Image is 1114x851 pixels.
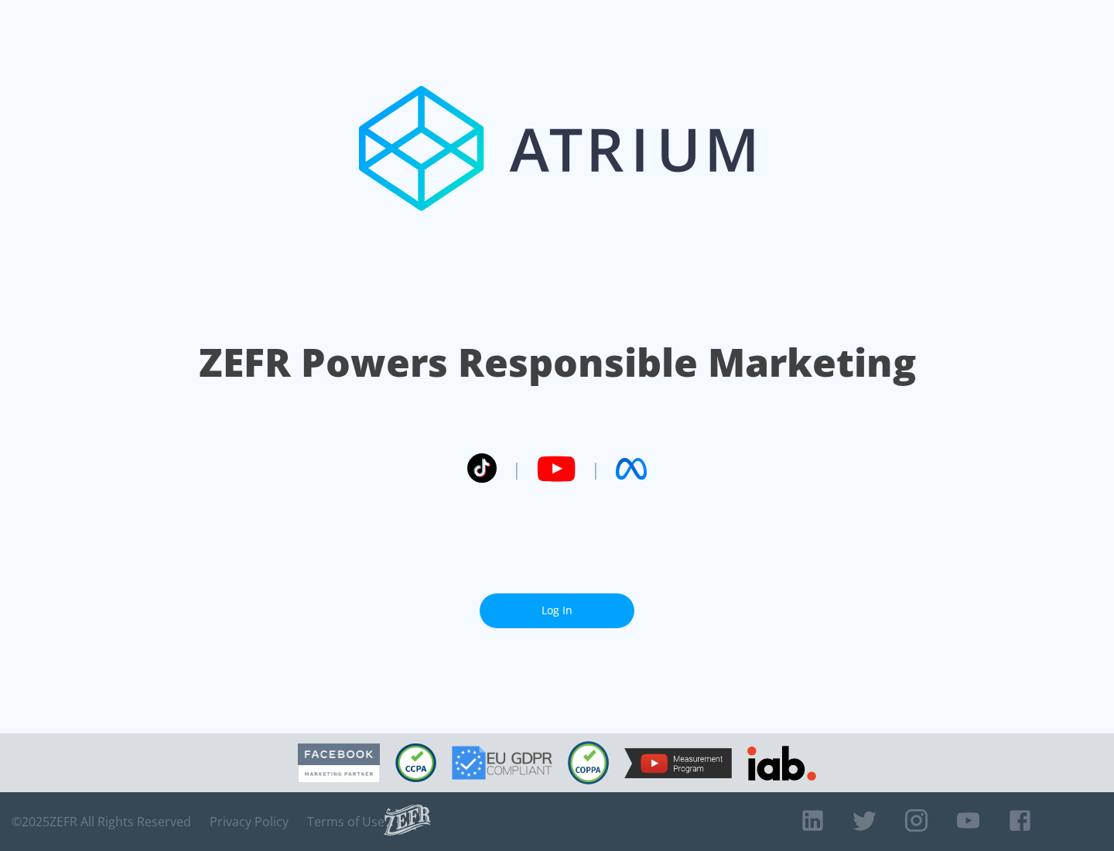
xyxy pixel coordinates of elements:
span: © 2025 ZEFR All Rights Reserved [12,814,191,829]
a: Privacy Policy [210,814,289,829]
img: CCPA Compliant [395,743,436,782]
img: COPPA Compliant [568,741,609,784]
span: | [591,457,600,480]
h1: ZEFR Powers Responsible Marketing [199,336,916,389]
img: Facebook Marketing Partner [298,743,380,783]
img: GDPR Compliant [452,746,552,780]
img: IAB [747,746,816,781]
span: | [512,457,521,480]
a: Log In [480,593,634,628]
a: Terms of Use [307,814,384,829]
img: YouTube Measurement Program [624,748,732,778]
